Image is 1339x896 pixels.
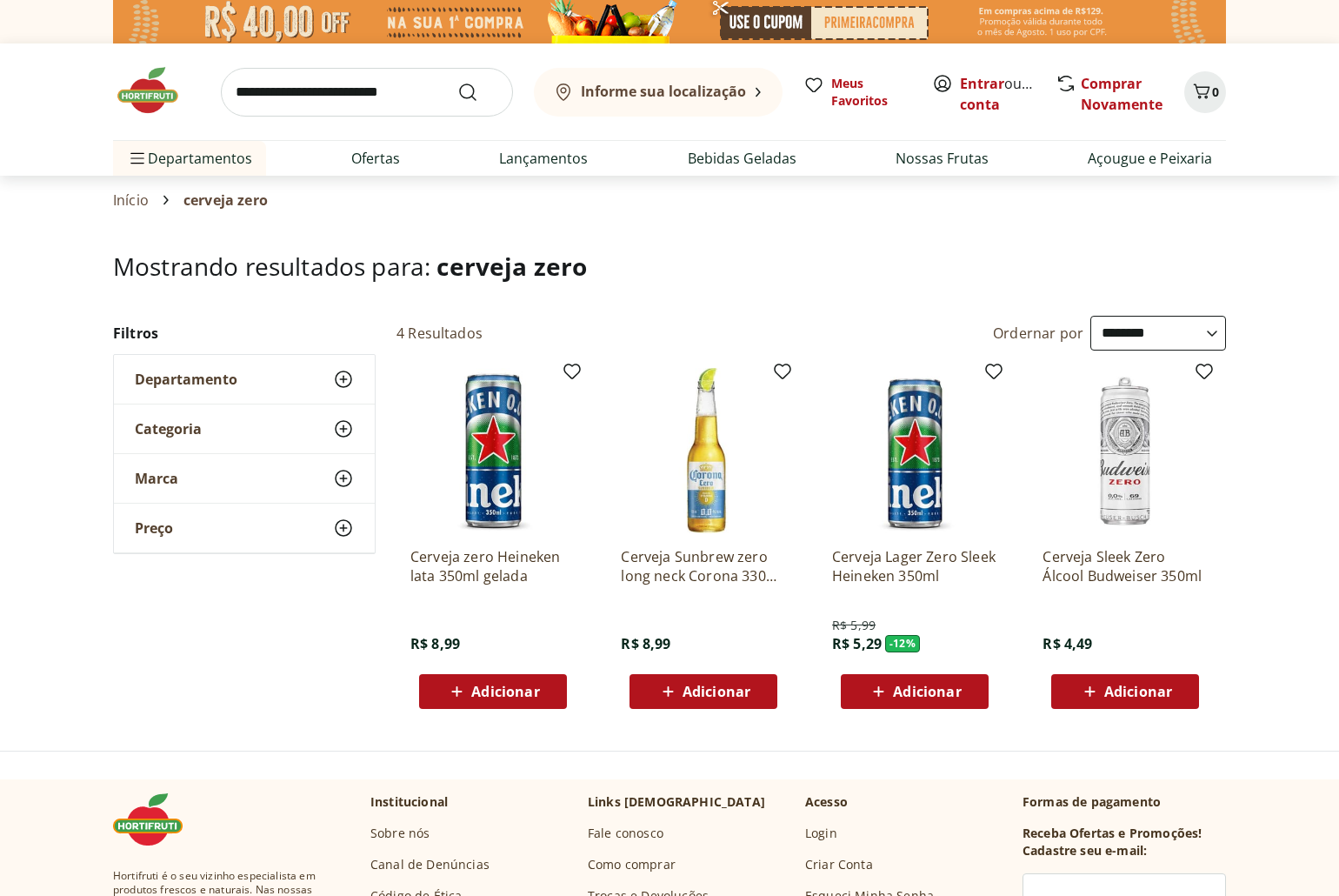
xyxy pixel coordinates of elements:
a: Cerveja zero Heineken lata 350ml gelada [410,547,576,585]
button: Submit Search [457,82,499,103]
a: Cerveja Sleek Zero Álcool Budweiser 350ml [1043,547,1208,585]
span: Preço [135,519,173,537]
a: Açougue e Peixaria [1088,148,1212,169]
span: ou [960,73,1037,115]
img: Cerveja Lager Zero Sleek Heineken 350ml [832,368,997,533]
button: Adicionar [419,674,567,709]
a: Login [805,825,837,842]
p: Formas de pagamento [1023,793,1226,811]
a: Ofertas [351,148,400,169]
a: Início [113,192,149,208]
a: Como comprar [588,856,676,873]
button: Adicionar [841,674,989,709]
a: Fale conosco [588,825,663,842]
span: Adicionar [1104,685,1172,699]
label: Ordernar por [993,324,1083,343]
span: 0 [1212,84,1219,100]
a: Meus Favoritos [803,75,911,110]
button: Menu [127,137,148,179]
span: R$ 5,29 [832,634,882,653]
button: Departamento [114,355,375,404]
p: Links [DEMOGRAPHIC_DATA] [588,793,765,811]
p: Institucional [370,793,448,811]
span: Adicionar [683,685,750,699]
span: R$ 8,99 [410,634,460,653]
a: Nossas Frutas [896,148,989,169]
img: Hortifruti [113,64,200,117]
a: Criar Conta [805,856,873,873]
img: Cerveja Sunbrew zero long neck Corona 330ml gelada [621,368,786,533]
a: Canal de Denúncias [370,856,490,873]
a: Entrar [960,74,1004,93]
span: Meus Favoritos [831,75,911,110]
a: Criar conta [960,74,1056,114]
span: Adicionar [471,685,539,699]
button: Adicionar [630,674,777,709]
a: Bebidas Geladas [688,148,796,169]
a: Sobre nós [370,825,430,842]
h2: 4 Resultados [396,324,483,343]
a: Lançamentos [499,148,588,169]
img: Hortifruti [113,793,200,846]
span: cerveja zero [436,250,587,283]
button: Preço [114,504,375,552]
img: Cerveja Sleek Zero Álcool Budweiser 350ml [1043,368,1208,533]
a: Cerveja Lager Zero Sleek Heineken 350ml [832,547,997,585]
span: R$ 4,49 [1043,634,1092,653]
b: Informe sua localização [581,82,746,101]
button: Informe sua localização [534,68,783,117]
button: Categoria [114,405,375,453]
button: Adicionar [1051,674,1199,709]
a: Comprar Novamente [1081,74,1162,114]
img: Cerveja zero Heineken lata 350ml gelada [410,368,576,533]
span: R$ 8,99 [621,634,670,653]
span: R$ 5,99 [832,617,876,634]
h2: Filtros [113,316,376,351]
span: cerveja zero [183,192,268,208]
a: Cerveja Sunbrew zero long neck Corona 330ml gelada [621,547,786,585]
h3: Cadastre seu e-mail: [1023,842,1147,859]
span: Departamento [135,371,237,388]
p: Acesso [805,793,848,811]
input: search [221,68,513,117]
span: Categoria [135,420,202,438]
span: Marca [135,470,178,487]
span: Adicionar [893,685,961,699]
h1: Mostrando resultados para: [113,252,1226,280]
button: Carrinho [1184,71,1226,113]
button: Marca [114,454,375,503]
span: - 12 % [885,635,920,652]
span: Departamentos [127,137,252,179]
h3: Receba Ofertas e Promoções! [1023,825,1202,842]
